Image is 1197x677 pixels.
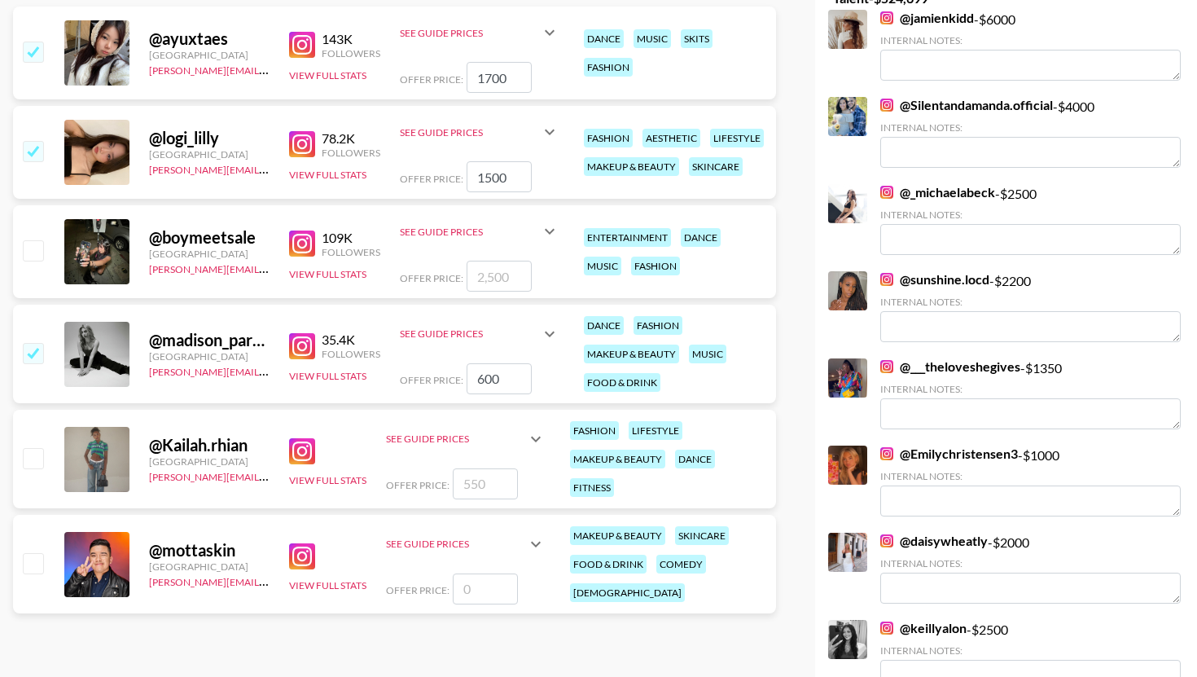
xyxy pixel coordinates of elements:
div: music [634,29,671,48]
input: 0 [453,574,518,604]
div: See Guide Prices [400,126,540,138]
div: Internal Notes: [880,296,1181,308]
div: - $ 1000 [880,446,1181,517]
a: @Emilychristensen3 [880,446,1018,462]
a: [PERSON_NAME][EMAIL_ADDRESS][PERSON_NAME][DOMAIN_NAME] [149,260,467,275]
div: [GEOGRAPHIC_DATA] [149,248,270,260]
input: 550 [453,468,518,499]
div: Internal Notes: [880,644,1181,657]
img: Instagram [289,333,315,359]
div: Internal Notes: [880,209,1181,221]
img: Instagram [289,543,315,569]
span: Offer Price: [386,479,449,491]
img: Instagram [880,534,893,547]
div: lifestyle [710,129,764,147]
img: Instagram [880,360,893,373]
div: dance [584,29,624,48]
a: [PERSON_NAME][EMAIL_ADDRESS][PERSON_NAME][DOMAIN_NAME] [149,61,467,77]
div: Internal Notes: [880,34,1181,46]
span: Offer Price: [400,272,463,284]
a: @jamienkidd [880,10,974,26]
a: @___theloveshegives [880,358,1020,375]
div: Internal Notes: [880,121,1181,134]
div: - $ 1350 [880,358,1181,429]
img: Instagram [880,11,893,24]
img: Instagram [880,99,893,112]
div: 78.2K [322,130,380,147]
div: dance [584,316,624,335]
div: food & drink [584,373,660,392]
div: @ mottaskin [149,540,270,561]
a: @sunshine.locd [880,271,989,288]
div: See Guide Prices [400,328,540,340]
div: makeup & beauty [570,450,665,468]
div: @ boymeetsale [149,227,270,248]
a: @keillyalon [880,620,967,636]
span: Offer Price: [400,374,463,386]
a: [PERSON_NAME][EMAIL_ADDRESS][PERSON_NAME][DOMAIN_NAME] [149,160,467,176]
div: dance [681,228,721,247]
div: See Guide Prices [400,13,559,52]
button: View Full Stats [289,69,366,81]
input: 1,700 [467,62,532,93]
div: - $ 2500 [880,184,1181,255]
div: See Guide Prices [400,27,540,39]
img: Instagram [289,231,315,257]
img: Instagram [289,131,315,157]
div: Followers [322,147,380,159]
div: @ logi_lilly [149,128,270,148]
div: See Guide Prices [386,433,526,445]
img: Instagram [289,438,315,464]
div: [GEOGRAPHIC_DATA] [149,49,270,61]
div: See Guide Prices [386,525,546,564]
div: Followers [322,47,380,59]
button: View Full Stats [289,474,366,486]
img: Instagram [880,186,893,199]
div: makeup & beauty [584,345,679,363]
div: - $ 4000 [880,97,1181,168]
div: - $ 2000 [880,533,1181,604]
div: makeup & beauty [570,526,665,545]
div: aesthetic [642,129,700,147]
input: 2,500 [467,261,532,292]
input: 1,500 [467,161,532,192]
span: Offer Price: [400,173,463,185]
div: Followers [322,246,380,258]
img: Instagram [880,447,893,460]
div: - $ 6000 [880,10,1181,81]
div: fashion [634,316,682,335]
div: [GEOGRAPHIC_DATA] [149,350,270,363]
div: dance [675,450,715,468]
a: [PERSON_NAME][EMAIL_ADDRESS][PERSON_NAME][DOMAIN_NAME] [149,573,467,588]
div: See Guide Prices [400,212,559,251]
img: Instagram [880,273,893,286]
div: @ madison_parkinson [149,330,270,350]
button: View Full Stats [289,370,366,382]
div: fitness [570,478,614,497]
div: Internal Notes: [880,557,1181,569]
div: [DEMOGRAPHIC_DATA] [570,583,685,602]
div: skits [681,29,712,48]
div: music [584,257,621,275]
div: Internal Notes: [880,470,1181,482]
div: fashion [584,58,633,77]
div: Followers [322,348,380,360]
div: [GEOGRAPHIC_DATA] [149,455,270,468]
div: @ Kailah.rhian [149,435,270,455]
a: [PERSON_NAME][EMAIL_ADDRESS][PERSON_NAME][DOMAIN_NAME] [149,363,467,378]
div: fashion [584,129,633,147]
button: View Full Stats [289,268,366,280]
div: See Guide Prices [400,226,540,238]
div: comedy [656,555,706,574]
input: 600 [467,363,532,394]
div: See Guide Prices [400,314,559,354]
span: Offer Price: [400,73,463,86]
div: food & drink [570,555,647,574]
div: 35.4K [322,332,380,348]
div: 109K [322,230,380,246]
a: @_michaelabeck [880,184,995,200]
a: @daisywheatly [880,533,988,549]
button: View Full Stats [289,579,366,591]
div: skincare [689,157,743,176]
div: lifestyle [629,421,682,440]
